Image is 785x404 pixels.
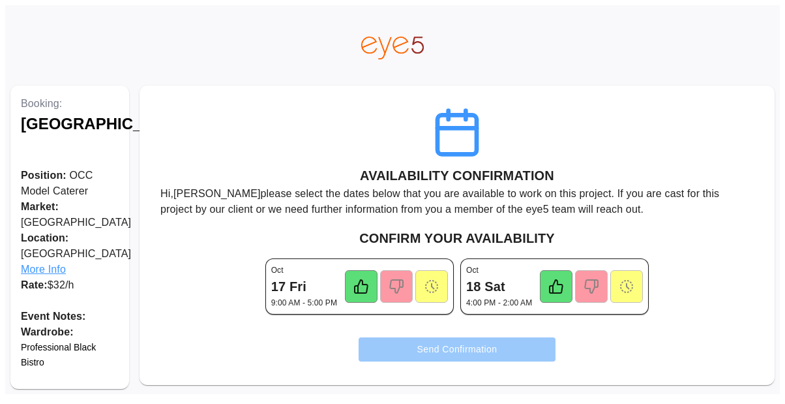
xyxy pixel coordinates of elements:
[21,230,119,277] p: [GEOGRAPHIC_DATA]
[21,340,119,369] p: Professional Black Bistro
[466,264,479,276] p: Oct
[150,228,764,249] h6: CONFIRM YOUR AVAILABILITY
[466,297,532,309] p: 4:00 PM - 2:00 AM
[21,324,119,340] p: Wardrobe:
[160,186,754,217] p: Hi, [PERSON_NAME] please select the dates below that you are available to work on this project. I...
[21,170,67,181] span: Position:
[21,230,119,246] span: Location:
[271,297,337,309] p: 9:00 AM - 5:00 PM
[360,165,554,186] h6: AVAILABILITY CONFIRMATION
[21,112,119,136] h1: [GEOGRAPHIC_DATA]
[466,276,505,297] h6: 18 Sat
[21,96,119,112] p: Booking:
[271,276,306,297] h6: 17 Fri
[21,279,48,290] span: Rate:
[21,168,119,199] p: OCC Model Caterer
[21,262,119,277] span: More Info
[21,277,119,293] p: $ 32 /h
[21,199,119,230] p: [GEOGRAPHIC_DATA]
[359,337,556,362] button: Send Confirmation
[361,37,424,59] img: eye5
[21,201,59,212] span: Market:
[21,309,119,324] p: Event Notes:
[271,264,284,276] p: Oct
